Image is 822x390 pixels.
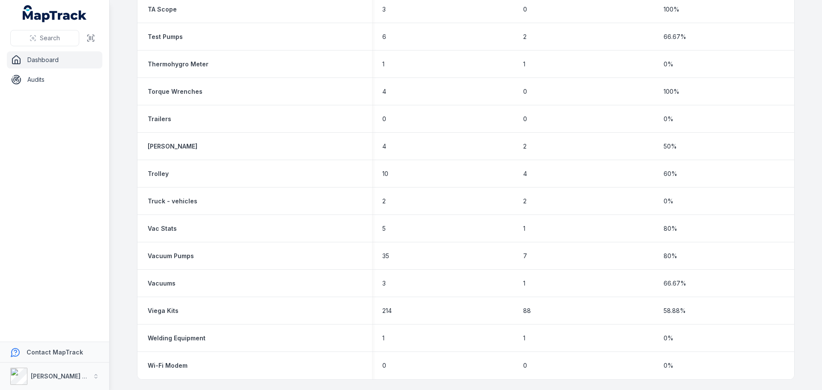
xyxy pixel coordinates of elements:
[382,60,384,68] span: 1
[523,361,527,370] span: 0
[523,197,527,205] span: 2
[10,30,79,46] button: Search
[148,361,188,370] a: Wi-Fi Modem
[27,348,83,356] strong: Contact MapTrack
[523,5,527,14] span: 0
[148,224,177,233] a: Vac Stats
[523,142,527,151] span: 2
[664,334,673,342] span: 0 %
[148,33,183,41] a: Test Pumps
[382,307,392,315] span: 214
[523,115,527,123] span: 0
[382,5,386,14] span: 3
[664,252,677,260] span: 80 %
[523,307,531,315] span: 88
[148,252,194,260] a: Vacuum Pumps
[664,115,673,123] span: 0 %
[523,334,525,342] span: 1
[382,224,386,233] span: 5
[148,170,169,178] a: Trolley
[382,361,386,370] span: 0
[382,87,386,96] span: 4
[523,60,525,68] span: 1
[148,334,205,342] a: Welding Equipment
[664,142,677,151] span: 50 %
[523,252,527,260] span: 7
[382,115,386,123] span: 0
[148,197,197,205] a: Truck - vehicles
[148,279,176,288] a: Vacuums
[31,372,90,380] strong: [PERSON_NAME] Air
[7,51,102,68] a: Dashboard
[523,224,525,233] span: 1
[523,33,527,41] span: 2
[382,170,388,178] span: 10
[382,252,389,260] span: 35
[382,279,386,288] span: 3
[664,279,686,288] span: 66.67 %
[664,224,677,233] span: 80 %
[40,34,60,42] span: Search
[382,33,386,41] span: 6
[523,87,527,96] span: 0
[148,5,177,14] a: TA Scope
[664,5,679,14] span: 100 %
[664,361,673,370] span: 0 %
[664,197,673,205] span: 0 %
[664,87,679,96] span: 100 %
[664,60,673,68] span: 0 %
[382,142,386,151] span: 4
[148,142,197,151] a: [PERSON_NAME]
[7,71,102,88] a: Audits
[382,197,386,205] span: 2
[148,87,203,96] a: Torque Wrenches
[148,60,208,68] a: Thermohygro Meter
[523,279,525,288] span: 1
[23,5,87,22] a: MapTrack
[148,115,171,123] a: Trailers
[664,170,677,178] span: 60 %
[664,307,686,315] span: 58.88 %
[148,307,179,315] a: Viega Kits
[523,170,527,178] span: 4
[382,334,384,342] span: 1
[664,33,686,41] span: 66.67 %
